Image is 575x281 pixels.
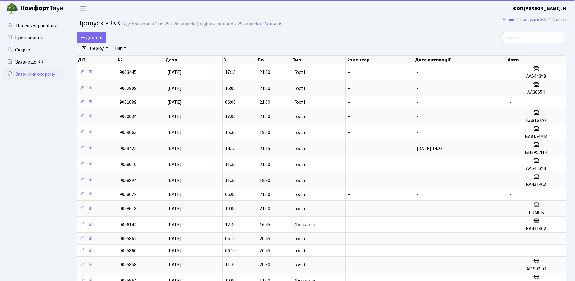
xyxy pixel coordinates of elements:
span: - [348,235,350,242]
th: Тип [292,56,346,64]
span: - [417,85,419,92]
span: 9060034 [120,113,136,120]
span: 9058910 [120,161,136,168]
span: 9058894 [120,177,136,184]
span: Таун [21,3,63,14]
span: 10:00 [225,205,236,212]
span: - [348,129,350,136]
span: - [348,247,350,254]
span: 21:00 [260,99,270,106]
span: - [348,191,350,198]
span: Додати [81,34,102,41]
span: 21:00 [260,113,270,120]
span: - [417,161,419,168]
span: - [510,99,511,106]
span: Гості [294,130,305,135]
span: [DATE] [167,69,182,76]
span: Гості [294,178,305,183]
span: Гості [294,114,305,119]
span: Гості [294,236,305,241]
span: 20:30 [260,262,270,268]
span: 21:00 [260,191,270,198]
span: 06:15 [225,235,236,242]
span: - [417,205,419,212]
span: 21:00 [260,85,270,92]
img: logo.png [6,2,18,15]
span: - [348,262,350,268]
span: Гості [294,70,305,75]
span: [DATE] [167,191,182,198]
span: - [348,99,350,106]
a: Період [87,43,111,54]
span: - [348,69,350,76]
span: 21:15 [260,145,270,152]
span: 15:00 [225,85,236,92]
a: Пропуск в ЖК [520,16,546,23]
th: № [117,56,165,64]
span: - [348,145,350,152]
h5: АА3655ІІ [510,90,563,95]
th: Авто [507,56,566,64]
b: Комфорт [21,3,50,13]
a: Заявки на охорону [3,68,63,80]
span: 9059422 [120,145,136,152]
th: Дата активації [414,56,507,64]
span: 20:45 [260,247,270,254]
span: Гості [294,86,305,91]
span: 9061689 [120,99,136,106]
span: - [510,247,511,254]
a: Скинути [263,21,281,27]
span: [DATE] [167,221,182,228]
span: [DATE] [167,235,182,242]
span: 21:00 [260,161,270,168]
span: 11:30 [225,262,236,268]
div: Відображено з 1 по 25 з 26 записів (відфільтровано з 25 записів). [122,21,262,27]
span: Панель управління [16,22,57,29]
span: 19:30 [260,129,270,136]
span: 17:00 [225,113,236,120]
a: Admin [503,16,514,23]
li: Список [546,16,566,23]
span: Гості [294,263,305,267]
span: Гості [294,100,305,105]
span: 06:15 [225,247,236,254]
span: - [417,235,419,242]
span: - [417,99,419,106]
span: - [417,113,419,120]
span: [DATE] [167,205,182,212]
span: 14:15 [225,145,236,152]
span: 20:45 [260,235,270,242]
span: Гості [294,162,305,167]
span: Гості [294,146,305,151]
a: Додати [77,32,106,43]
nav: breadcrumb [494,13,575,26]
a: Скарги [3,44,63,56]
span: - [417,177,419,184]
span: 9062909 [120,85,136,92]
a: Панель управління [3,20,63,32]
span: - [417,247,419,254]
span: [DATE] [167,129,182,136]
span: 9056144 [120,221,136,228]
a: Тип [112,43,129,54]
span: Доставка [294,222,315,227]
span: - [510,191,511,198]
h5: КА4314СА [510,182,563,188]
span: 9059663 [120,129,136,136]
a: Заявки до КК [3,56,63,68]
span: 15:30 [260,177,270,184]
span: - [348,85,350,92]
th: По [257,56,292,64]
span: 12:45 [225,221,236,228]
span: 11:30 [225,161,236,168]
b: ФОП [PERSON_NAME]. Н. [513,5,568,12]
h5: КА8167АХ [510,118,563,123]
span: - [348,113,350,120]
span: - [417,191,419,198]
span: [DATE] [167,161,182,168]
span: - [417,129,419,136]
span: 06:00 [225,191,236,198]
span: 11:30 [225,177,236,184]
h5: АА5443YB [510,166,563,172]
span: 9063445 [120,69,136,76]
